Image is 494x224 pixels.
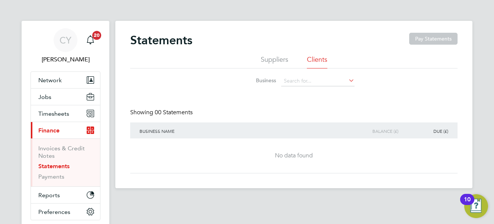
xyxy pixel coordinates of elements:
[307,55,327,68] li: Clients
[138,122,350,140] div: Business Name
[350,122,400,140] div: Balance (£)
[31,105,100,122] button: Timesheets
[38,110,69,117] span: Timesheets
[261,55,288,68] li: Suppliers
[31,122,100,138] button: Finance
[31,55,100,64] span: Carol Young
[130,33,192,48] h2: Statements
[38,208,70,215] span: Preferences
[31,89,100,105] button: Jobs
[31,138,100,186] div: Finance
[38,77,62,84] span: Network
[60,35,71,45] span: CY
[38,163,70,170] a: Statements
[38,192,60,199] span: Reports
[31,72,100,88] button: Network
[138,152,450,160] div: No data found
[38,145,85,159] a: Invoices & Credit Notes
[155,109,193,116] span: 00 Statements
[31,28,100,64] a: CY[PERSON_NAME]
[130,109,194,116] div: Showing
[400,122,450,140] div: Due (£)
[38,127,60,134] span: Finance
[38,173,64,180] a: Payments
[92,31,101,40] span: 20
[464,194,488,218] button: Open Resource Center, 10 new notifications
[281,76,355,86] input: Search for...
[464,199,471,209] div: 10
[83,28,98,52] a: 20
[31,204,100,220] button: Preferences
[409,33,458,45] button: Pay Statements
[38,93,51,100] span: Jobs
[31,187,100,203] button: Reports
[233,77,276,84] label: Business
